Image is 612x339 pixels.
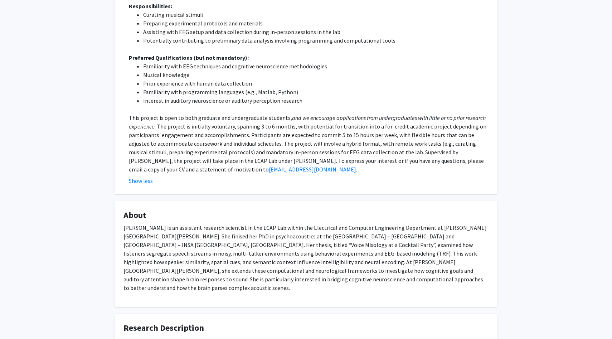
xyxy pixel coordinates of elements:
[129,176,153,185] button: Show less
[129,114,486,130] em: and we encourage applications from undergraduates with little or no prior research experience
[143,96,489,105] li: Interest in auditory neuroscience or auditory perception research
[269,166,356,173] a: [EMAIL_ADDRESS][DOMAIN_NAME]
[143,71,489,79] li: Musical knowledge
[143,10,489,19] li: Curating musical stimuli
[143,36,489,45] li: Potentially contributing to preliminary data analysis involving programming and computational tools
[143,88,489,96] li: Familiarity with programming languages (e.g., Matlab, Python)
[143,62,489,71] li: Familiarity with EEG techniques and cognitive neuroscience methodologies
[129,113,489,174] p: This project is open to both graduate and undergraduate students, . The project is initially volu...
[143,79,489,88] li: Prior experience with human data collection
[123,323,489,333] h4: Research Description
[123,210,489,221] h4: About
[143,19,489,28] li: Preparing experimental protocols and materials
[129,3,172,10] strong: Responsibilities:
[123,223,489,292] p: [PERSON_NAME] is an assistant research scientist in the LCAP Lab within the Electrical and Comput...
[129,54,249,61] strong: Preferred Qualifications (but not mandatory):
[5,307,30,334] iframe: Chat
[143,28,489,36] li: Assisting with EEG setup and data collection during in-person sessions in the lab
